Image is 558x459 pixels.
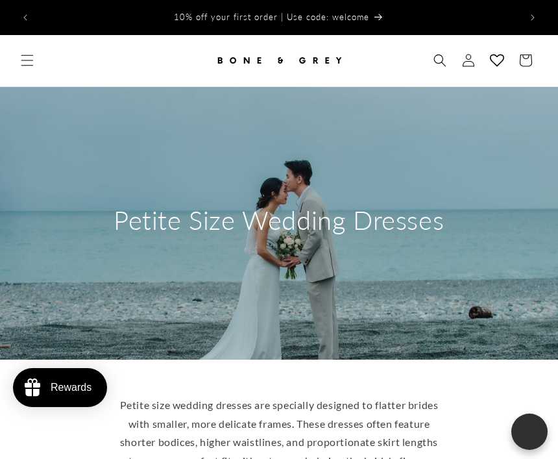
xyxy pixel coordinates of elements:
[174,12,369,22] span: 10% off your first order | Use code: welcome
[11,3,40,32] button: Previous announcement
[210,42,349,80] a: Bone and Grey Bridal
[51,382,91,393] div: Rewards
[511,414,548,450] button: Open chatbox
[13,46,42,75] summary: Menu
[114,203,444,237] h2: Petite Size Wedding Dresses
[426,46,454,75] summary: Search
[214,46,344,75] img: Bone and Grey Bridal
[518,3,547,32] button: Next announcement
